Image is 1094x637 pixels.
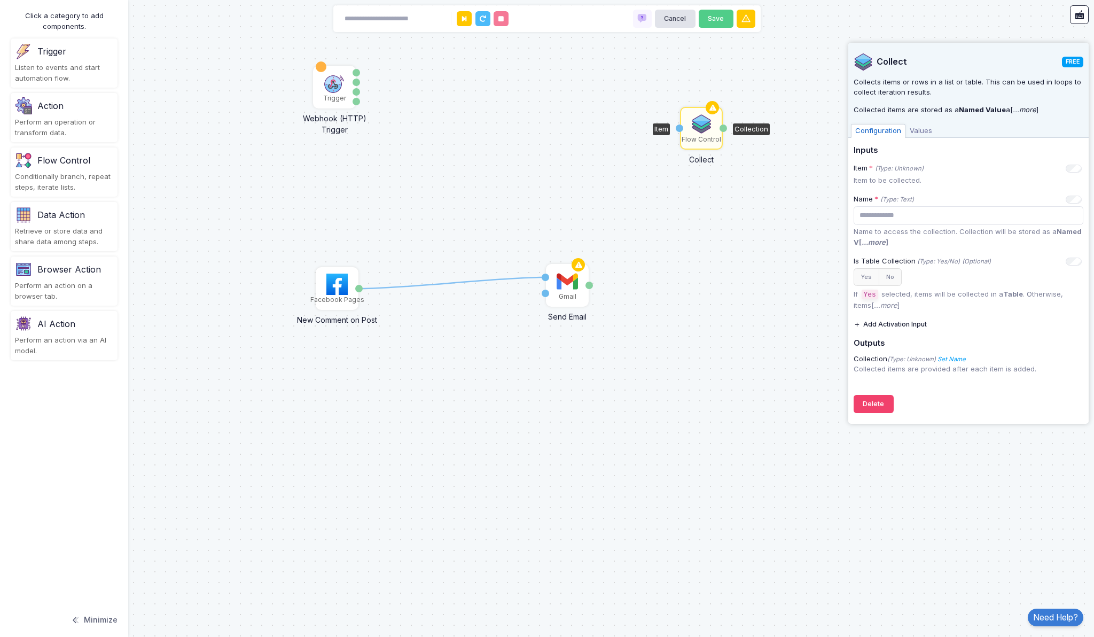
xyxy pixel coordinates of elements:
[854,339,1083,348] h5: Outputs
[862,290,878,299] code: Yes
[874,301,897,309] i: ...more
[854,105,1083,115] p: Collected items are stored as a a[ ]
[15,152,32,169] img: flow-v1.png
[880,196,914,203] i: (Type: Text)
[656,149,747,165] div: Collect
[15,206,32,223] img: category.png
[15,226,113,247] div: Retrieve or store data and share data among steps.
[959,105,1006,114] strong: Named Value
[862,238,886,246] i: ...more
[962,258,991,265] i: (Optional)
[11,11,118,32] div: Click a category to add components.
[326,274,348,295] img: facebook.png
[15,63,113,83] div: Listen to events and start automation flow.
[937,355,966,363] a: Set Name
[854,175,1083,186] p: Item to be collected.
[854,227,1082,246] strong: Named V[ ]
[37,45,66,58] div: Trigger
[323,94,346,103] div: Trigger
[15,117,113,138] div: Perform an operation or transform data.
[854,146,1083,156] h5: Inputs
[854,364,1083,375] p: Collected items are provided after each item is added.
[37,99,64,112] div: Action
[522,306,613,322] div: Send Email
[682,135,721,144] div: Flow Control
[854,268,879,286] button: Yes
[655,10,696,28] button: Cancel
[875,165,924,172] i: (Type: Unknown)
[37,263,101,276] div: Browser Action
[71,608,118,632] button: Minimize
[559,292,576,301] div: Gmail
[854,315,927,333] button: Add Activation Input
[15,43,32,60] img: trigger.png
[557,270,578,292] img: gmail.svg
[851,124,905,138] span: Configuration
[854,289,1083,310] p: If selected, items will be collected in a . Otherwise, items[ ]
[15,315,32,332] img: category-v2.png
[737,10,755,28] button: Warnings
[15,281,113,301] div: Perform an action on a browser tab.
[15,97,32,114] img: settings.png
[877,57,1062,67] span: Collect
[879,268,902,286] button: No
[1013,105,1036,114] i: ...more
[310,295,364,305] div: Facebook Pages
[854,227,1083,247] p: Name to access the collection. Collection will be stored as a
[905,124,936,138] span: Values
[289,107,380,135] div: Webhook (HTTP) Trigger
[37,317,75,330] div: AI Action
[854,194,914,205] div: Name
[37,154,90,167] div: Flow Control
[1003,290,1023,298] strong: Table
[1062,57,1083,67] span: FREE
[854,256,960,267] div: Is Table Collection
[15,335,113,356] div: Perform an action via an AI model.
[324,72,345,94] img: webhook-v2.png
[854,52,873,72] img: stack.png
[15,172,113,192] div: Conditionally branch, repeat steps, iterate lists.
[887,355,936,363] i: (Type: Unknown)
[848,354,1089,364] div: Collection
[653,123,670,135] div: Item
[854,77,1083,98] p: Collects items or rows in a list or table. This can be used in loops to collect iteration results.
[15,261,32,278] img: category-v1.png
[854,163,924,174] div: Item
[917,258,960,265] i: (Type: Yes/No)
[1028,609,1083,626] a: Need Help?
[37,208,85,221] div: Data Action
[733,123,770,135] div: Collection
[691,113,712,135] img: stack.png
[854,395,894,414] button: Delete
[699,10,733,28] button: Save
[292,309,382,325] div: New Comment on Post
